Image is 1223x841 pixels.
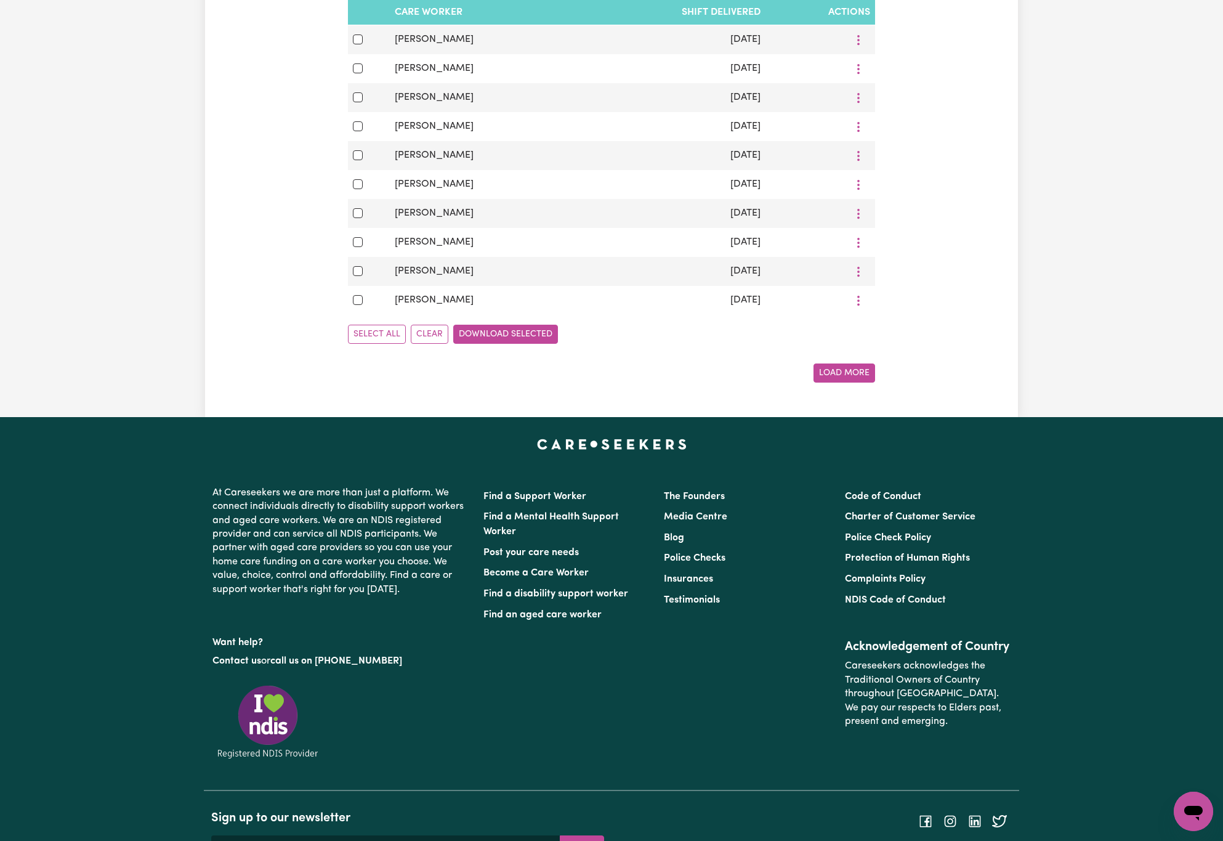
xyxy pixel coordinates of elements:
a: NDIS Code of Conduct [845,595,946,605]
button: More options [847,59,870,78]
img: Registered NDIS provider [212,683,323,760]
span: [PERSON_NAME] [395,295,474,305]
a: Follow Careseekers on Twitter [992,816,1007,826]
span: [PERSON_NAME] [395,35,474,44]
a: Find an aged care worker [483,610,602,620]
a: Follow Careseekers on Facebook [918,816,933,826]
td: [DATE] [578,170,765,199]
button: More options [847,291,870,310]
button: More options [847,204,870,223]
td: [DATE] [578,112,765,141]
h2: Acknowledgement of Country [845,640,1011,654]
button: Select All [348,325,406,344]
a: Post your care needs [483,548,579,558]
a: Follow Careseekers on LinkedIn [967,816,982,826]
span: [PERSON_NAME] [395,121,474,131]
a: Charter of Customer Service [845,512,975,522]
p: Careseekers acknowledges the Traditional Owners of Country throughout [GEOGRAPHIC_DATA]. We pay o... [845,654,1011,733]
a: Follow Careseekers on Instagram [943,816,958,826]
td: [DATE] [578,199,765,228]
td: [DATE] [578,25,765,54]
p: or [212,649,469,673]
p: At Careseekers we are more than just a platform. We connect individuals directly to disability su... [212,481,469,601]
h2: Sign up to our newsletter [211,811,604,826]
button: More options [847,175,870,194]
button: Download Selected [453,325,558,344]
button: More options [847,233,870,252]
span: [PERSON_NAME] [395,266,474,276]
a: Complaints Policy [845,574,926,584]
a: Find a Mental Health Support Worker [483,512,619,537]
span: [PERSON_NAME] [395,150,474,160]
a: Become a Care Worker [483,568,589,578]
td: [DATE] [578,141,765,170]
span: [PERSON_NAME] [395,179,474,189]
button: Clear [411,325,448,344]
a: Insurances [664,574,713,584]
a: Find a disability support worker [483,589,628,599]
a: Testimonials [664,595,720,605]
a: Police Check Policy [845,533,931,543]
span: [PERSON_NAME] [395,92,474,102]
span: [PERSON_NAME] [395,237,474,247]
p: Want help? [212,631,469,649]
td: [DATE] [578,83,765,112]
td: [DATE] [578,257,765,286]
span: Care Worker [395,7,462,17]
button: More options [847,30,870,49]
a: call us on [PHONE_NUMBER] [270,656,402,666]
button: More options [847,146,870,165]
iframe: Button to launch messaging window [1174,792,1213,831]
a: Contact us [212,656,261,666]
a: Police Checks [664,553,725,563]
td: [DATE] [578,286,765,315]
a: Media Centre [664,512,727,522]
span: [PERSON_NAME] [395,63,474,73]
button: More options [847,262,870,281]
a: Code of Conduct [845,492,921,502]
a: The Founders [664,492,725,502]
a: Careseekers home page [537,439,687,449]
button: Load More [813,364,875,383]
td: [DATE] [578,228,765,257]
td: [DATE] [578,54,765,83]
a: Blog [664,533,684,543]
button: More options [847,117,870,136]
span: [PERSON_NAME] [395,208,474,218]
button: More options [847,88,870,107]
a: Find a Support Worker [483,492,586,502]
a: Protection of Human Rights [845,553,970,563]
